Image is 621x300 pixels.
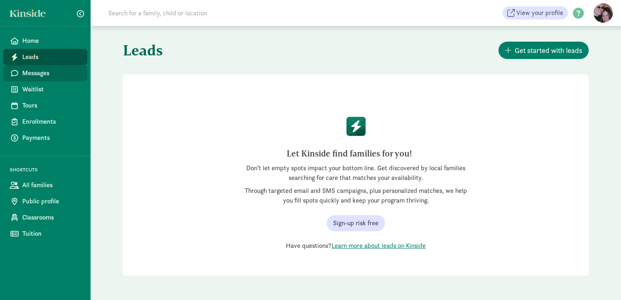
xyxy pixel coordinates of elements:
[3,130,87,146] a: Payments
[516,8,563,18] span: View your profile
[247,147,451,160] h2: Let Kinside find families for you!
[22,117,81,127] span: Enrollments
[3,193,87,209] a: Public profile
[3,97,87,114] a: Tours
[22,196,81,206] span: Public profile
[22,180,81,190] span: All families
[333,218,378,228] span: Sign-up risk free
[3,209,87,226] a: Classrooms
[22,213,81,222] span: Classrooms
[103,5,330,21] input: Search for a family, child or location
[581,261,621,300] iframe: Chat Widget
[3,177,87,193] a: All families
[241,186,471,205] p: Through targeted email and SMS campaigns, plus personalized matches, we help you fill spots quick...
[22,101,81,110] span: Tours
[241,163,471,183] p: Don’t let empty spots impact your bottom line. Get discovered by local families searching for car...
[241,241,471,251] div: Have questions?
[22,52,81,62] span: Leads
[515,45,582,56] span: Get started with leads
[22,68,81,78] span: Messages
[503,6,568,19] a: View your profile
[3,114,87,130] a: Enrollments
[3,49,87,65] a: Leads
[498,42,589,59] button: Get started with leads
[22,133,81,143] span: Payments
[123,36,354,65] h1: Leads
[327,215,385,231] button: Sign-up risk free
[3,81,87,97] a: Waitlist
[22,85,81,94] span: Waitlist
[3,65,87,81] a: Messages
[22,229,81,239] span: Tuition
[3,33,87,49] a: Home
[3,226,87,242] a: Tuition
[332,241,426,250] a: Learn more about leads on Kinside
[22,36,81,46] span: Home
